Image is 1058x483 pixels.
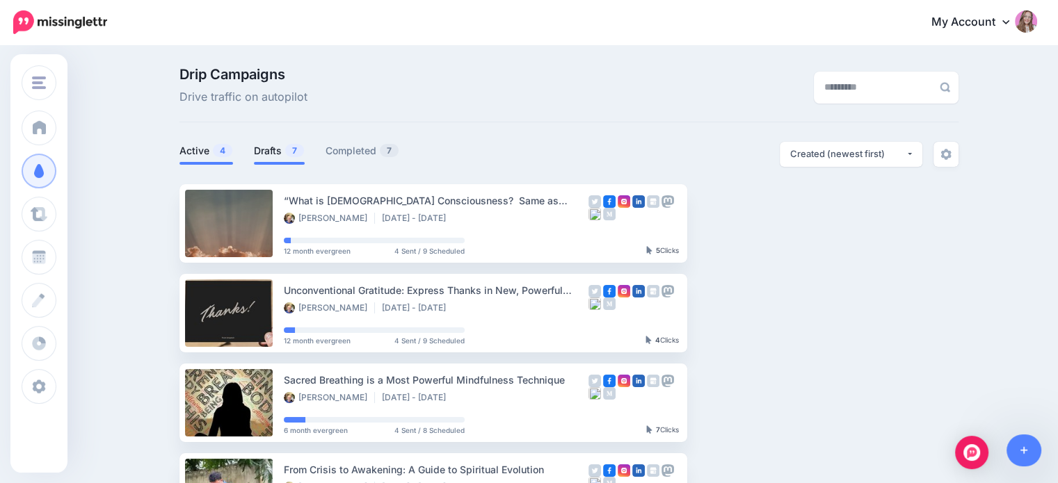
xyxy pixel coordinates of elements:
a: Drafts7 [254,142,305,159]
div: From Crisis to Awakening: A Guide to Spiritual Evolution [284,461,588,477]
img: google_business-grey-square.png [647,285,659,297]
img: facebook-square.png [603,464,616,477]
div: Created (newest first) [790,147,906,161]
b: 4 [655,336,660,344]
img: twitter-grey-square.png [588,375,601,387]
div: “What is [DEMOGRAPHIC_DATA] Consciousness? Same as [DEMOGRAPHIC_DATA] Mind.” [284,193,588,208]
b: 5 [656,246,660,254]
li: [DATE] - [DATE] [382,213,453,224]
button: Created (newest first) [780,142,922,167]
img: twitter-grey-square.png [588,285,601,297]
span: 4 Sent / 9 Scheduled [394,247,465,254]
img: pointer-grey-darker.png [646,425,652,434]
img: twitter-grey-square.png [588,464,601,477]
img: linkedin-square.png [632,195,645,208]
img: medium-grey-square.png [603,208,616,220]
img: mastodon-grey-square.png [662,464,674,477]
span: 4 Sent / 9 Scheduled [394,337,465,344]
img: instagram-square.png [618,195,630,208]
span: Drive traffic on autopilot [179,88,307,106]
a: Completed7 [326,142,399,159]
img: instagram-square.png [618,285,630,297]
a: My Account [917,6,1037,40]
img: mastodon-grey-square.png [662,285,674,297]
img: pointer-grey-darker.png [646,246,652,254]
span: 4 [213,144,232,157]
img: google_business-grey-square.png [647,195,659,208]
div: Clicks [646,336,679,345]
img: bluesky-grey-square.png [588,208,601,220]
img: mastodon-grey-square.png [662,375,674,387]
span: 12 month evergreen [284,337,351,344]
img: google_business-grey-square.png [647,375,659,387]
img: twitter-grey-square.png [588,195,601,208]
img: instagram-square.png [618,375,630,387]
img: bluesky-grey-square.png [588,297,601,310]
div: Clicks [646,247,679,255]
a: Active4 [179,142,233,159]
img: mastodon-grey-square.png [662,195,674,208]
span: 7 [285,144,304,157]
span: 12 month evergreen [284,247,351,254]
img: settings-grey.png [940,149,952,160]
img: Missinglettr [13,10,107,34]
div: Unconventional Gratitude: Express Thanks in New, Powerful Ways [284,282,588,298]
img: search-grey-6.png [940,82,950,92]
img: medium-grey-square.png [603,297,616,310]
img: facebook-square.png [603,375,616,387]
img: menu.png [32,76,46,89]
b: 7 [656,425,660,434]
li: [PERSON_NAME] [284,302,375,313]
div: Clicks [646,426,679,434]
li: [PERSON_NAME] [284,392,375,403]
img: bluesky-grey-square.png [588,387,601,400]
li: [DATE] - [DATE] [382,392,453,403]
img: linkedin-square.png [632,375,645,387]
span: 4 Sent / 8 Scheduled [394,427,465,434]
li: [DATE] - [DATE] [382,302,453,313]
img: linkedin-square.png [632,464,645,477]
span: 7 [380,144,399,157]
div: Sacred Breathing is a Most Powerful Mindfulness Technique [284,372,588,388]
li: [PERSON_NAME] [284,213,375,224]
div: Open Intercom Messenger [955,436,988,469]
img: linkedin-square.png [632,285,645,297]
span: 6 month evergreen [284,427,348,434]
img: instagram-square.png [618,464,630,477]
img: facebook-square.png [603,195,616,208]
img: pointer-grey-darker.png [646,336,652,344]
span: Drip Campaigns [179,67,307,81]
img: google_business-grey-square.png [647,464,659,477]
img: facebook-square.png [603,285,616,297]
img: medium-grey-square.png [603,387,616,400]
